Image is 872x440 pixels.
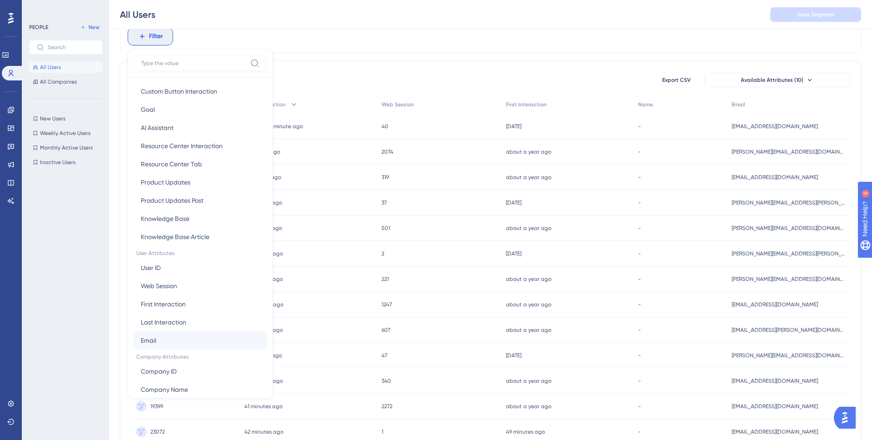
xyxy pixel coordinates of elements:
span: - [638,225,641,232]
time: [DATE] [506,200,521,206]
span: Need Help? [21,2,57,13]
span: All Companies [40,78,77,85]
span: Name [638,101,653,108]
span: 1 [381,428,383,435]
span: 607 [381,326,391,334]
span: - [638,174,641,181]
span: [PERSON_NAME][EMAIL_ADDRESS][DOMAIN_NAME] [732,148,845,155]
button: First Interaction [134,295,267,313]
span: Product Updates [141,177,190,188]
button: Knowledge Base [134,210,267,228]
span: Custom Button Interaction [141,86,217,97]
button: AI Assistant [134,119,267,137]
span: - [638,199,641,206]
span: - [638,326,641,334]
button: User ID [134,259,267,277]
span: Available Attributes (10) [741,76,803,84]
button: Web Session [134,277,267,295]
button: Product Updates [134,173,267,191]
button: Available Attributes (10) [704,73,850,87]
span: 19399 [150,403,163,410]
span: [PERSON_NAME][EMAIL_ADDRESS][PERSON_NAME][DOMAIN_NAME] [732,199,845,206]
span: - [638,123,641,130]
time: [DATE] [506,352,521,359]
span: 23072 [150,428,165,435]
button: Company ID [134,362,267,380]
time: about a year ago [506,276,551,282]
span: - [638,148,641,155]
div: 4 [63,5,66,12]
span: New [89,24,99,31]
button: All Users [29,62,103,73]
span: Knowledge Base Article [141,231,209,242]
time: about a year ago [506,403,551,410]
span: - [638,352,641,359]
span: Goal [141,104,155,115]
button: Product Updates Post [134,191,267,210]
time: about a year ago [506,225,551,231]
button: Knowledge Base Article [134,228,267,246]
span: [PERSON_NAME][EMAIL_ADDRESS][DOMAIN_NAME] [732,275,845,283]
span: - [638,428,641,435]
span: [EMAIL_ADDRESS][DOMAIN_NAME] [732,377,818,385]
span: Product Updates Post [141,195,203,206]
span: [PERSON_NAME][EMAIL_ADDRESS][DOMAIN_NAME] [732,225,845,232]
span: 1247 [381,301,392,308]
span: 47 [381,352,387,359]
span: 319 [381,174,389,181]
span: [EMAIL_ADDRESS][DOMAIN_NAME] [732,428,818,435]
span: Web Session [141,280,177,291]
button: New Users [29,113,103,124]
span: All Users [40,64,61,71]
span: [PERSON_NAME][EMAIL_ADDRESS][PERSON_NAME][DOMAIN_NAME] [732,250,845,257]
span: Resource Center Tab [141,159,202,170]
span: [EMAIL_ADDRESS][DOMAIN_NAME] [732,123,818,130]
span: Email [141,335,156,346]
time: 49 minutes ago [506,429,545,435]
span: - [638,250,641,257]
span: Company Attributes [134,350,267,362]
span: Weekly Active Users [40,130,90,137]
span: - [638,301,641,308]
span: Export CSV [662,76,691,84]
button: Resource Center Interaction [134,137,267,155]
time: less than a minute ago [244,123,303,130]
time: about a year ago [506,327,551,333]
span: [EMAIL_ADDRESS][DOMAIN_NAME] [732,301,818,308]
button: Weekly Active Users [29,128,103,139]
div: PEOPLE [29,24,48,31]
span: User ID [141,262,161,273]
time: 41 minutes ago [244,403,282,410]
time: [DATE] [506,123,521,130]
span: - [638,275,641,283]
button: Monthly Active Users [29,142,103,153]
span: Filter [149,31,163,42]
span: Email [732,101,745,108]
span: [EMAIL_ADDRESS][DOMAIN_NAME] [732,174,818,181]
span: [EMAIL_ADDRESS][DOMAIN_NAME] [732,403,818,410]
span: [EMAIL_ADDRESS][PERSON_NAME][DOMAIN_NAME] [732,326,845,334]
span: Company ID [141,366,177,377]
span: New Users [40,115,65,122]
span: Save Segment [797,11,834,18]
span: 2272 [381,403,392,410]
time: about a year ago [506,174,551,180]
span: User Attributes [134,246,267,259]
button: Save Segment [770,7,861,22]
span: First Interaction [141,299,186,310]
time: about a year ago [506,301,551,308]
span: - [638,403,641,410]
span: [PERSON_NAME][EMAIL_ADDRESS][DOMAIN_NAME] [732,352,845,359]
input: Type the value [141,60,247,67]
span: - [638,377,641,385]
button: New [77,22,103,33]
button: Inactive Users [29,157,103,168]
span: Knowledge Base [141,213,189,224]
span: 221 [381,275,389,283]
button: Goal [134,100,267,119]
span: Inactive Users [40,159,75,166]
button: Last Interaction [134,313,267,331]
span: First Interaction [506,101,547,108]
span: 2 [381,250,384,257]
span: 2074 [381,148,393,155]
